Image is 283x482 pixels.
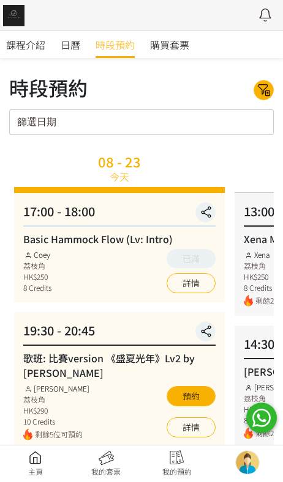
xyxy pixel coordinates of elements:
div: HK$290 [23,405,89,416]
div: Coey [23,249,51,260]
input: 篩選日期 [9,109,274,135]
div: 荔枝角 [23,260,51,271]
div: HK$250 [23,271,51,282]
a: 時段預約 [96,31,135,58]
div: 荔枝角 [23,394,89,405]
span: 日曆 [61,37,80,52]
img: fire.png [23,429,32,440]
a: 詳情 [167,273,216,293]
span: 時段預約 [96,37,135,52]
div: Basic Hammock Flow (Lv: Intro) [23,232,216,246]
a: 課程介紹 [6,31,45,58]
button: 已滿 [167,249,216,268]
img: fire.png [244,428,253,439]
div: 今天 [110,169,129,184]
button: 預約 [167,386,216,406]
span: 剩餘5位可預約 [35,429,89,440]
a: 詳情 [167,417,216,437]
div: 17:00 - 18:00 [23,202,216,227]
span: 購買套票 [150,37,189,52]
span: 課程介紹 [6,37,45,52]
div: 10 Credits [23,416,89,427]
a: 購買套票 [150,31,189,58]
div: 歌班: 比賽version 《盛夏光年》Lv2 by [PERSON_NAME] [23,351,216,380]
img: fire.png [244,295,253,307]
div: [PERSON_NAME] [23,383,89,394]
div: 時段預約 [9,73,88,102]
div: 8 Credits [23,282,51,293]
div: 08 - 23 [98,155,141,168]
a: 日曆 [61,31,80,58]
div: 19:30 - 20:45 [23,321,216,346]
